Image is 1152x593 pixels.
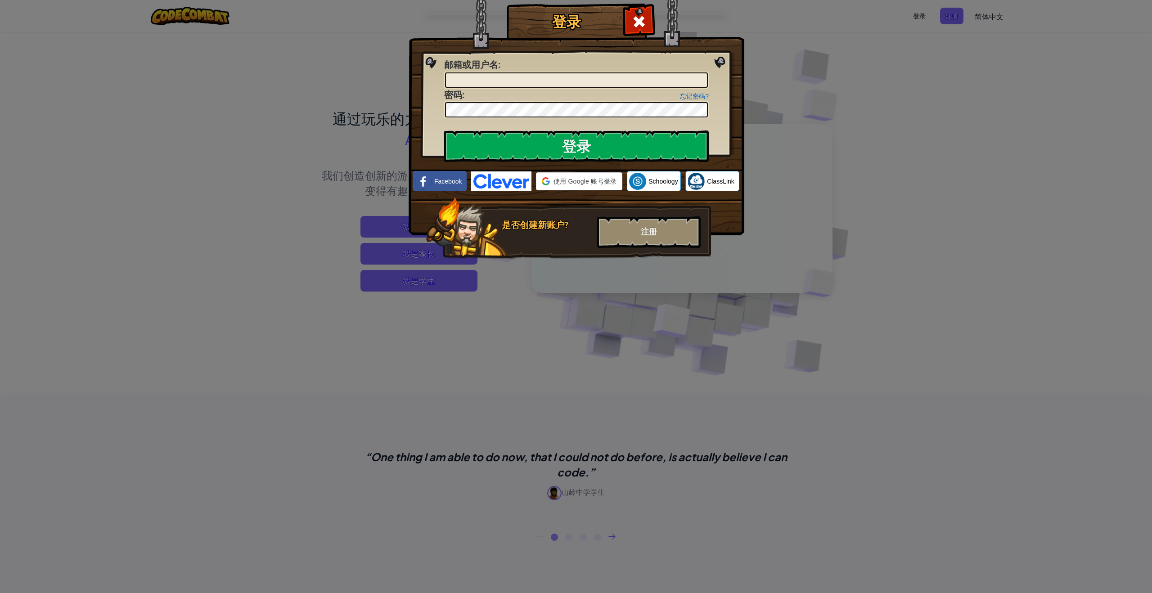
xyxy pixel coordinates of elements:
label: : [444,89,464,102]
div: 是否创建新账户? [502,219,592,232]
img: clever-logo-blue.png [471,171,531,191]
input: 登录 [444,130,709,162]
h1: 登录 [509,14,624,30]
span: 使用 Google 账号登录 [553,177,616,186]
div: 注册 [597,216,701,248]
img: facebook_small.png [415,173,432,190]
label: : [444,58,500,72]
span: Facebook [434,177,462,186]
span: 密码 [444,89,462,101]
a: 忘记密码? [680,93,709,100]
span: ClassLink [707,177,734,186]
img: classlink-logo-small.png [688,173,705,190]
span: 邮箱或用户名 [444,58,498,71]
div: 使用 Google 账号登录 [536,172,622,190]
span: Schoology [648,177,678,186]
img: schoology.png [629,173,646,190]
